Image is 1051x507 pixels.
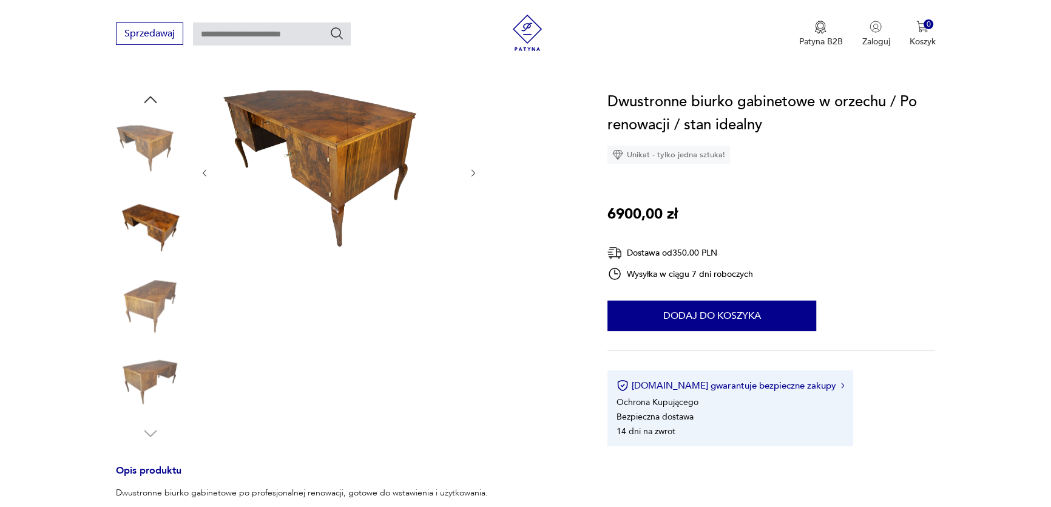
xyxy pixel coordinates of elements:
a: [DOMAIN_NAME] [116,61,187,71]
p: Koszyk [909,36,935,47]
a: Biurka [296,61,320,71]
img: Ikona certyfikatu [617,379,629,392]
p: Zaloguj [862,36,890,47]
img: Zdjęcie produktu Dwustronne biurko gabinetowe w orzechu / Po renowacji / stan idealny [116,270,185,339]
p: Patyna B2B [799,36,842,47]
li: Ochrona Kupującego [617,396,698,408]
div: 0 [924,19,934,30]
img: Ikona koszyka [916,21,928,33]
button: Zaloguj [862,21,890,47]
p: Dwustronne biurko gabinetowe w orzechu / Po renowacji / stan idealny [337,61,610,71]
button: Sprzedawaj [116,22,183,45]
img: Ikona dostawy [607,245,622,260]
p: Dwustronne biurko gabinetowe po profesjonalnej renowacji, gotowe do wstawienia i użytkowania. [116,487,579,499]
li: 14 dni na zwrot [617,426,675,437]
div: Wysyłka w ciągu 7 dni roboczych [607,267,753,281]
li: Bezpieczna dostawa [617,411,694,423]
img: Ikona medalu [814,21,826,34]
button: Patyna B2B [799,21,842,47]
img: Patyna - sklep z meblami i dekoracjami vintage [509,15,546,51]
img: Zdjęcie produktu Dwustronne biurko gabinetowe w orzechu / Po renowacji / stan idealny [221,90,456,254]
button: 0Koszyk [909,21,935,47]
a: Produkty [203,61,238,71]
h1: Dwustronne biurko gabinetowe w orzechu / Po renowacji / stan idealny [607,90,935,137]
h3: Opis produktu [116,467,579,487]
img: Ikonka użytkownika [870,21,882,33]
img: Ikona diamentu [612,149,623,160]
a: Meble [255,61,280,71]
div: Dostawa od 350,00 PLN [607,245,753,260]
img: Zdjęcie produktu Dwustronne biurko gabinetowe w orzechu / Po renowacji / stan idealny [116,192,185,262]
a: Ikona medaluPatyna B2B [799,21,842,47]
button: Dodaj do koszyka [607,301,816,331]
img: Ikona strzałki w prawo [841,383,845,389]
img: Zdjęcie produktu Dwustronne biurko gabinetowe w orzechu / Po renowacji / stan idealny [116,115,185,184]
a: Sprzedawaj [116,30,183,39]
div: Unikat - tylko jedna sztuka! [607,146,730,164]
button: [DOMAIN_NAME] gwarantuje bezpieczne zakupy [617,379,844,392]
p: 6900,00 zł [607,203,678,226]
button: Szukaj [329,26,344,41]
img: Zdjęcie produktu Dwustronne biurko gabinetowe w orzechu / Po renowacji / stan idealny [116,347,185,417]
